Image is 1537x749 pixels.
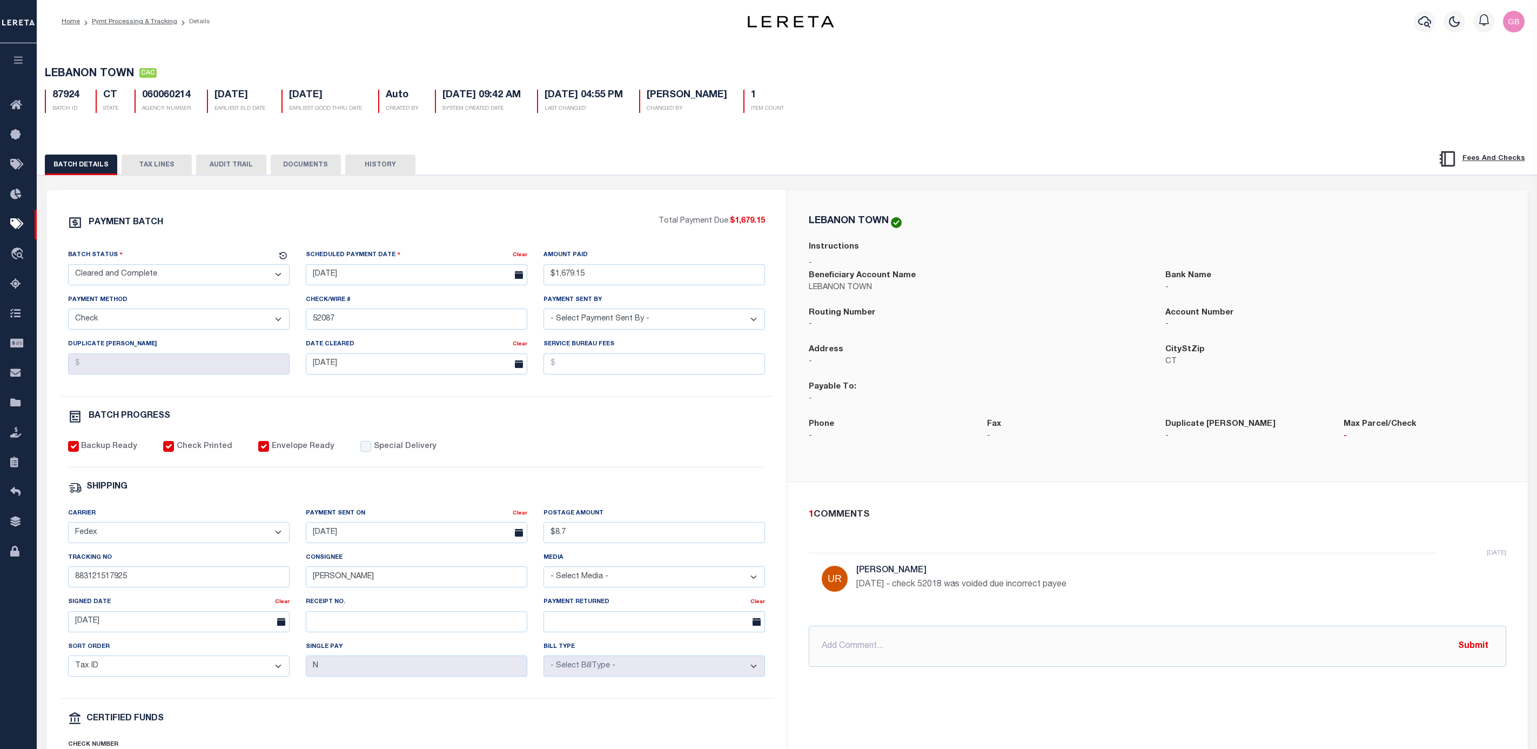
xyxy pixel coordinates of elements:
span: LEBANON TOWN [45,69,134,79]
label: Single Pay [306,643,343,652]
button: TAX LINES [122,155,192,175]
p: [DATE] [1487,548,1506,558]
label: Check/Wire # [306,296,351,305]
button: HISTORY [345,155,415,175]
a: Clear [513,252,527,258]
label: Duplicate [PERSON_NAME] [1165,418,1276,431]
label: Max Parcel/Check [1344,418,1417,431]
p: ITEM COUNT [751,105,784,113]
label: Payment Method [68,296,127,305]
label: Backup Ready [81,441,137,453]
label: Media [543,553,563,563]
label: Fax [987,418,1001,431]
label: Carrier [68,509,96,518]
label: Envelope Ready [272,441,334,453]
label: Payment Sent By [543,296,602,305]
p: CT [1165,356,1506,368]
label: Special Delivery [374,441,437,453]
button: Fees And Checks [1434,148,1529,170]
span: $1,679.15 [730,217,765,225]
p: - [987,431,1149,443]
label: Scheduled Payment Date [306,250,401,260]
a: Pymt Processing & Tracking [92,18,177,25]
h5: [DATE] [289,90,362,102]
label: Duplicate [PERSON_NAME] [68,340,157,349]
h5: CT [103,90,118,102]
button: AUDIT TRAIL [196,155,266,175]
div: COMMENTS [809,508,1502,522]
label: Bill Type [543,643,575,652]
h5: 1 [751,90,784,102]
a: Home [62,18,80,25]
label: Phone [809,418,834,431]
p: LEBANON TOWN [809,282,1150,294]
h5: 060060214 [142,90,191,102]
label: Amount Paid [543,251,588,260]
label: Service Bureau Fees [543,340,614,349]
label: Sort Order [68,643,110,652]
p: - [1165,282,1506,294]
label: Date Cleared [306,340,354,349]
h5: Auto [386,90,419,102]
a: Clear [513,511,527,516]
p: BATCH ID [52,105,79,113]
p: CHANGED BY [647,105,727,113]
input: $ [543,353,765,374]
h5: [DATE] 04:55 PM [545,90,623,102]
label: Postage Amount [543,509,603,518]
p: - [809,356,1150,368]
p: [DATE] - check 52018 was voided due incorrect payee [856,578,1180,591]
img: svg+xml;base64,PHN2ZyB4bWxucz0iaHR0cDovL3d3dy53My5vcmcvMjAwMC9zdmciIHBvaW50ZXItZXZlbnRzPSJub25lIi... [1503,11,1525,32]
a: CAC [139,69,157,80]
h5: 87924 [52,90,79,102]
i: travel_explore [10,248,28,262]
p: - [809,319,1150,331]
label: Signed Date [68,598,111,607]
input: Add Comment... [809,626,1506,667]
h5: [PERSON_NAME] [856,566,1180,576]
label: CityStZip [1165,344,1205,356]
label: Beneficiary Account Name [809,270,916,282]
a: Clear [750,599,765,605]
h5: LEBANON TOWN [809,216,889,226]
h5: [DATE] 09:42 AM [442,90,521,102]
p: LAST CHANGED [545,105,623,113]
label: Bank Name [1165,270,1211,282]
label: Routing Number [809,307,876,319]
label: Consignee [306,553,343,563]
span: 1 [809,510,814,519]
p: STATE [103,105,118,113]
p: EARLIEST ELD DATE [214,105,265,113]
p: - [1344,431,1506,443]
img: logo-dark.svg [748,16,834,28]
label: Instructions [809,241,859,253]
a: Clear [513,342,527,347]
label: Receipt No. [306,598,345,607]
input: $ [543,264,765,285]
label: Payment Returned [543,598,609,607]
img: check-icon-green.svg [891,217,902,228]
label: Payable To: [809,381,856,393]
a: Clear [275,599,290,605]
input: $ [68,353,290,374]
h6: BATCH PROGRESS [89,412,170,420]
p: - [1165,431,1327,443]
img: Urbina, Matthew [822,566,848,592]
p: - [1165,319,1506,331]
p: - [809,393,1150,405]
label: Account Number [1165,307,1234,319]
p: SYSTEM CREATED DATE [442,105,521,113]
label: Address [809,344,843,356]
label: Batch Status [68,250,123,260]
span: CAC [139,68,157,78]
h6: CERTIFIED FUNDS [86,714,164,724]
h6: SHIPPING [86,483,127,492]
button: BATCH DETAILS [45,155,117,175]
p: EARLIEST GOOD THRU DATE [289,105,362,113]
button: DOCUMENTS [271,155,341,175]
label: Tracking No [68,553,112,563]
h6: PAYMENT BATCH [89,218,163,227]
input: $ [543,522,765,543]
p: CREATED BY [386,105,419,113]
h5: [PERSON_NAME] [647,90,727,102]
